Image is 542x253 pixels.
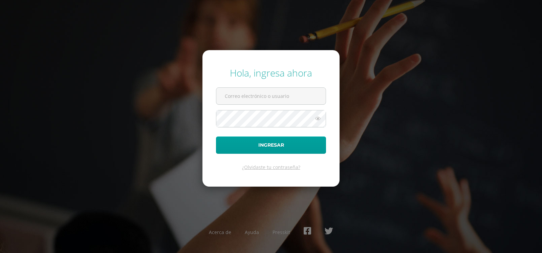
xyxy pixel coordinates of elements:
a: Presskit [273,229,290,235]
a: Ayuda [245,229,259,235]
button: Ingresar [216,136,326,154]
a: Acerca de [209,229,231,235]
div: Hola, ingresa ahora [216,66,326,79]
input: Correo electrónico o usuario [216,88,326,104]
a: ¿Olvidaste tu contraseña? [242,164,300,170]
